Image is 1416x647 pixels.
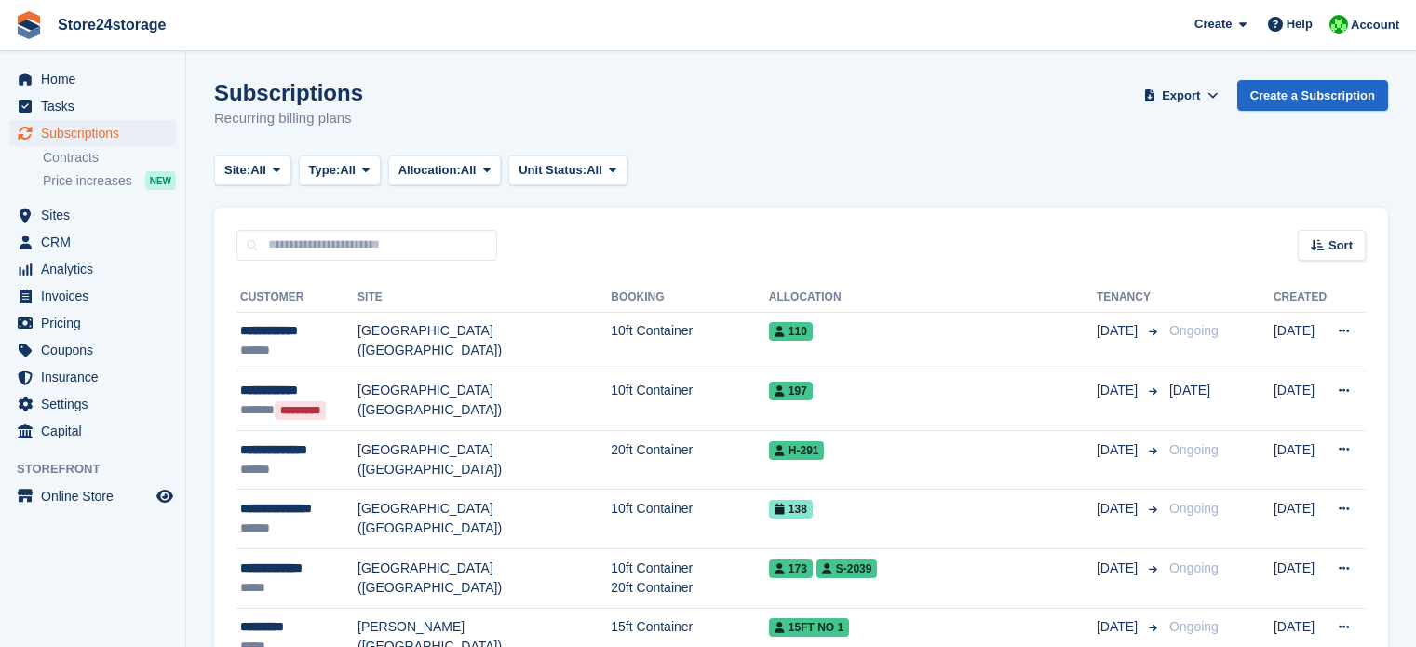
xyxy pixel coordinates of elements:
[340,161,356,180] span: All
[611,549,769,609] td: 10ft Container 20ft Container
[15,11,43,39] img: stora-icon-8386f47178a22dfd0bd8f6a31ec36ba5ce8667c1dd55bd0f319d3a0aa187defe.svg
[41,310,153,336] span: Pricing
[214,155,291,186] button: Site: All
[1169,323,1219,338] span: Ongoing
[1097,381,1141,400] span: [DATE]
[1274,283,1327,313] th: Created
[299,155,381,186] button: Type: All
[41,418,153,444] span: Capital
[9,120,176,146] a: menu
[461,161,477,180] span: All
[1194,15,1232,34] span: Create
[1237,80,1388,111] a: Create a Subscription
[769,618,849,637] span: 15FT No 1
[1287,15,1313,34] span: Help
[9,364,176,390] a: menu
[154,485,176,507] a: Preview store
[43,149,176,167] a: Contracts
[43,172,132,190] span: Price increases
[41,483,153,509] span: Online Store
[1274,430,1327,490] td: [DATE]
[508,155,627,186] button: Unit Status: All
[769,283,1097,313] th: Allocation
[41,283,153,309] span: Invoices
[1097,617,1141,637] span: [DATE]
[1097,499,1141,519] span: [DATE]
[17,460,185,479] span: Storefront
[9,66,176,92] a: menu
[357,371,611,431] td: [GEOGRAPHIC_DATA] ([GEOGRAPHIC_DATA])
[41,256,153,282] span: Analytics
[9,337,176,363] a: menu
[611,430,769,490] td: 20ft Container
[519,161,587,180] span: Unit Status:
[1329,15,1348,34] img: Tracy Harper
[9,418,176,444] a: menu
[769,441,825,460] span: H-291
[1274,371,1327,431] td: [DATE]
[1351,16,1399,34] span: Account
[41,93,153,119] span: Tasks
[9,310,176,336] a: menu
[769,322,813,341] span: 110
[1169,383,1210,398] span: [DATE]
[1274,312,1327,371] td: [DATE]
[145,171,176,190] div: NEW
[357,430,611,490] td: [GEOGRAPHIC_DATA] ([GEOGRAPHIC_DATA])
[1274,549,1327,609] td: [DATE]
[1097,321,1141,341] span: [DATE]
[50,9,174,40] a: Store24storage
[1169,501,1219,516] span: Ongoing
[1328,236,1353,255] span: Sort
[769,382,813,400] span: 197
[43,170,176,191] a: Price increases NEW
[816,559,878,578] span: S-2039
[309,161,341,180] span: Type:
[357,312,611,371] td: [GEOGRAPHIC_DATA] ([GEOGRAPHIC_DATA])
[587,161,602,180] span: All
[214,80,363,105] h1: Subscriptions
[611,312,769,371] td: 10ft Container
[1169,442,1219,457] span: Ongoing
[769,500,813,519] span: 138
[1274,490,1327,549] td: [DATE]
[388,155,502,186] button: Allocation: All
[9,229,176,255] a: menu
[357,490,611,549] td: [GEOGRAPHIC_DATA] ([GEOGRAPHIC_DATA])
[236,283,357,313] th: Customer
[611,490,769,549] td: 10ft Container
[9,283,176,309] a: menu
[357,549,611,609] td: [GEOGRAPHIC_DATA] ([GEOGRAPHIC_DATA])
[611,283,769,313] th: Booking
[9,483,176,509] a: menu
[1169,619,1219,634] span: Ongoing
[41,337,153,363] span: Coupons
[398,161,461,180] span: Allocation:
[357,283,611,313] th: Site
[250,161,266,180] span: All
[41,202,153,228] span: Sites
[41,120,153,146] span: Subscriptions
[769,559,813,578] span: 173
[41,391,153,417] span: Settings
[224,161,250,180] span: Site:
[41,229,153,255] span: CRM
[1097,559,1141,578] span: [DATE]
[41,364,153,390] span: Insurance
[1097,283,1162,313] th: Tenancy
[1162,87,1200,105] span: Export
[214,108,363,129] p: Recurring billing plans
[9,256,176,282] a: menu
[1097,440,1141,460] span: [DATE]
[611,371,769,431] td: 10ft Container
[9,202,176,228] a: menu
[1169,560,1219,575] span: Ongoing
[9,93,176,119] a: menu
[1140,80,1222,111] button: Export
[9,391,176,417] a: menu
[41,66,153,92] span: Home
